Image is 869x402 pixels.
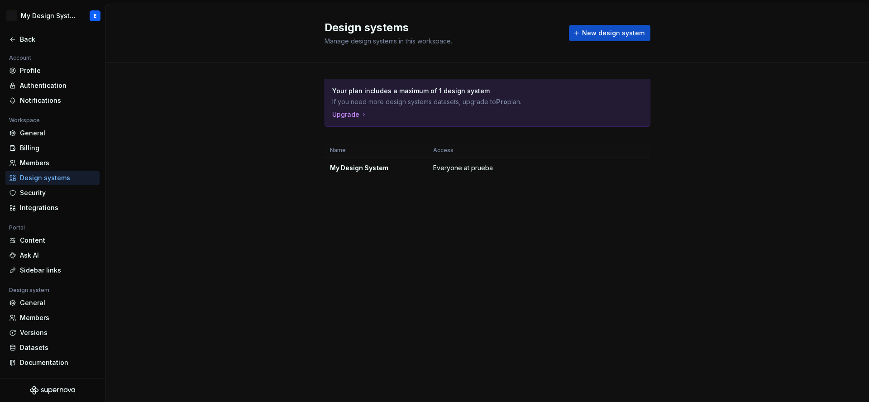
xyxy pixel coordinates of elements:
[20,144,96,153] div: Billing
[5,233,100,248] a: Content
[6,10,17,21] div: P
[332,97,579,106] p: If you need more design systems datasets, upgrade to plan.
[20,188,96,197] div: Security
[325,20,558,35] h2: Design systems
[5,141,100,155] a: Billing
[5,325,100,340] a: Versions
[20,203,96,212] div: Integrations
[94,12,96,19] div: E
[5,222,29,233] div: Portal
[20,173,96,182] div: Design systems
[332,86,579,96] p: Your plan includes a maximum of 1 design system
[496,98,507,105] strong: Pro
[20,35,96,44] div: Back
[20,236,96,245] div: Content
[20,343,96,352] div: Datasets
[330,163,422,172] div: My Design System
[20,313,96,322] div: Members
[325,143,428,158] th: Name
[5,296,100,310] a: General
[5,93,100,108] a: Notifications
[428,143,563,158] th: Access
[20,81,96,90] div: Authentication
[325,37,452,45] span: Manage design systems in this workspace.
[20,358,96,367] div: Documentation
[20,251,96,260] div: Ask AI
[20,66,96,75] div: Profile
[5,78,100,93] a: Authentication
[20,158,96,167] div: Members
[5,340,100,355] a: Datasets
[20,96,96,105] div: Notifications
[5,355,100,370] a: Documentation
[5,186,100,200] a: Security
[5,63,100,78] a: Profile
[5,32,100,47] a: Back
[21,11,79,20] div: My Design System
[5,201,100,215] a: Integrations
[569,25,650,41] button: New design system
[5,171,100,185] a: Design systems
[2,6,103,26] button: PMy Design SystemE
[20,266,96,275] div: Sidebar links
[433,163,493,172] span: Everyone at prueba
[5,115,43,126] div: Workspace
[20,328,96,337] div: Versions
[582,29,645,38] span: New design system
[5,248,100,263] a: Ask AI
[5,126,100,140] a: General
[30,386,75,395] svg: Supernova Logo
[5,53,35,63] div: Account
[5,285,53,296] div: Design system
[20,298,96,307] div: General
[332,110,368,119] button: Upgrade
[5,263,100,278] a: Sidebar links
[5,156,100,170] a: Members
[5,311,100,325] a: Members
[20,129,96,138] div: General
